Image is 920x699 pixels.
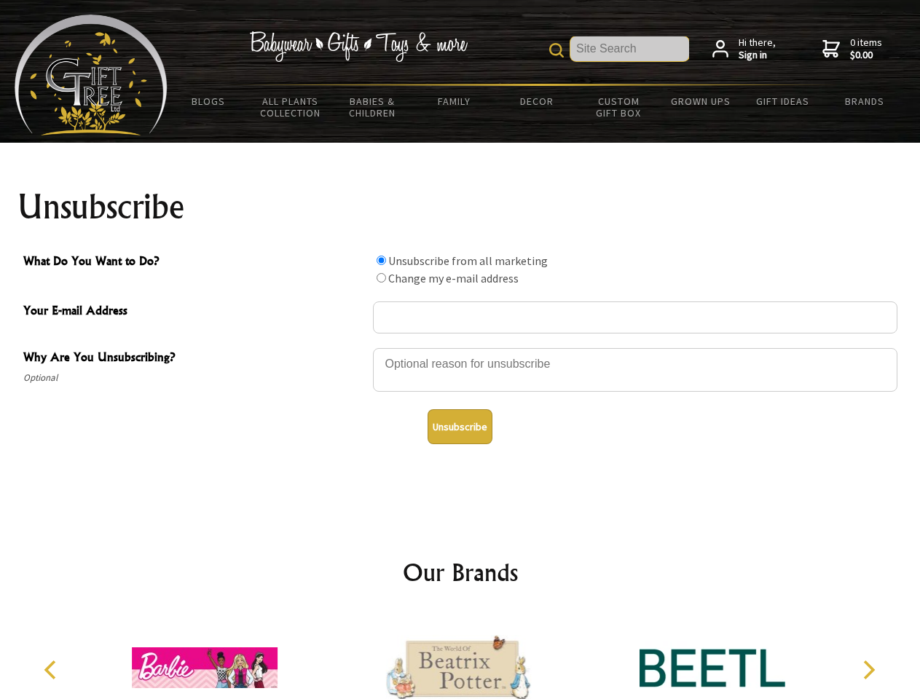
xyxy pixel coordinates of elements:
[742,86,824,116] a: Gift Ideas
[29,555,892,590] h2: Our Brands
[428,409,492,444] button: Unsubscribe
[822,36,882,62] a: 0 items$0.00
[388,253,548,268] label: Unsubscribe from all marketing
[168,86,250,116] a: BLOGS
[850,36,882,62] span: 0 items
[15,15,168,135] img: Babyware - Gifts - Toys and more...
[249,31,468,62] img: Babywear - Gifts - Toys & more
[23,252,366,273] span: What Do You Want to Do?
[824,86,906,116] a: Brands
[739,36,776,62] span: Hi there,
[17,189,903,224] h1: Unsubscribe
[388,271,519,285] label: Change my e-mail address
[659,86,742,116] a: Grown Ups
[23,301,366,323] span: Your E-mail Address
[373,348,897,392] textarea: Why Are You Unsubscribing?
[739,49,776,62] strong: Sign in
[377,273,386,283] input: What Do You Want to Do?
[250,86,332,128] a: All Plants Collection
[712,36,776,62] a: Hi there,Sign in
[549,43,564,58] img: product search
[852,654,884,686] button: Next
[36,654,68,686] button: Previous
[377,256,386,265] input: What Do You Want to Do?
[850,49,882,62] strong: $0.00
[331,86,414,128] a: Babies & Children
[373,301,897,333] input: Your E-mail Address
[23,369,366,387] span: Optional
[414,86,496,116] a: Family
[23,348,366,369] span: Why Are You Unsubscribing?
[578,86,660,128] a: Custom Gift Box
[495,86,578,116] a: Decor
[570,36,689,61] input: Site Search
